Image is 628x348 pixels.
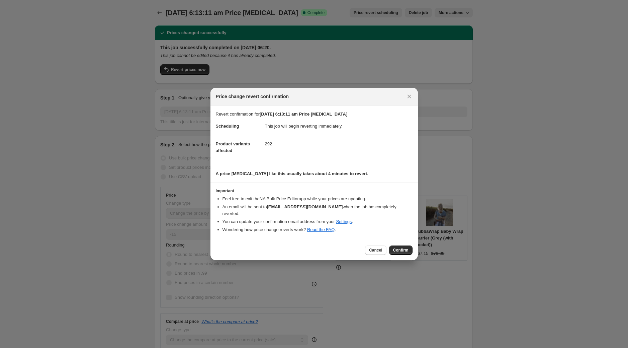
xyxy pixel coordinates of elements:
li: You can update your confirmation email address from your . [222,218,413,225]
b: [DATE] 6:13:11 am Price [MEDICAL_DATA] [260,112,347,117]
dd: 292 [265,135,413,153]
span: Scheduling [216,124,239,129]
li: An email will be sent to when the job has completely reverted . [222,204,413,217]
h3: Important [216,188,413,194]
button: Cancel [365,246,386,255]
span: Cancel [369,248,382,253]
button: Confirm [389,246,413,255]
span: Price change revert confirmation [216,93,289,100]
b: [EMAIL_ADDRESS][DOMAIN_NAME] [267,204,343,209]
li: Feel free to exit the NA Bulk Price Editor app while your prices are updating. [222,196,413,202]
p: Revert confirmation for [216,111,413,118]
a: Settings [336,219,352,224]
span: Product variants affected [216,141,250,153]
dd: This job will begin reverting immediately. [265,118,413,135]
span: Confirm [393,248,409,253]
li: Wondering how price change reverts work? . [222,226,413,233]
a: Read the FAQ [307,227,335,232]
button: Close [405,92,414,101]
b: A price [MEDICAL_DATA] like this usually takes about 4 minutes to revert. [216,171,368,176]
